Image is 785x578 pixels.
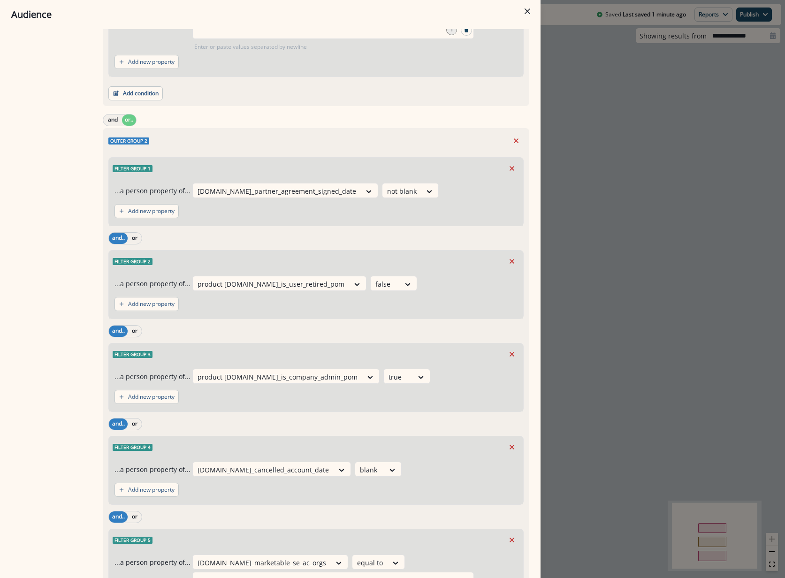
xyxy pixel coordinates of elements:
[192,43,309,51] p: Enter or paste values separated by newline
[11,8,529,22] div: Audience
[128,394,175,400] p: Add new property
[113,165,152,172] span: Filter group 1
[114,204,179,218] button: Add new property
[446,24,457,35] div: 1
[128,59,175,65] p: Add new property
[113,537,152,544] span: Filter group 5
[128,301,175,307] p: Add new property
[504,254,519,268] button: Remove
[114,186,191,196] p: ...a person property of...
[113,444,152,451] span: Filter group 4
[509,134,524,148] button: Remove
[122,114,136,126] button: or..
[114,55,179,69] button: Add new property
[128,511,142,523] button: or
[113,258,152,265] span: Filter group 2
[113,351,152,358] span: Filter group 3
[114,297,179,311] button: Add new property
[109,511,128,523] button: and..
[109,233,128,244] button: and..
[128,326,142,337] button: or
[114,557,191,567] p: ...a person property of...
[128,233,142,244] button: or
[109,418,128,430] button: and..
[109,326,128,337] button: and..
[461,24,472,36] button: Search
[114,464,191,474] p: ...a person property of...
[504,440,519,454] button: Remove
[128,208,175,214] p: Add new property
[114,279,191,289] p: ...a person property of...
[114,372,191,381] p: ...a person property of...
[128,418,142,430] button: or
[114,390,179,404] button: Add new property
[114,483,179,497] button: Add new property
[108,137,149,144] span: Outer group 2
[520,4,535,19] button: Close
[128,487,175,493] p: Add new property
[108,86,163,100] button: Add condition
[504,347,519,361] button: Remove
[504,161,519,175] button: Remove
[504,533,519,547] button: Remove
[103,114,122,126] button: and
